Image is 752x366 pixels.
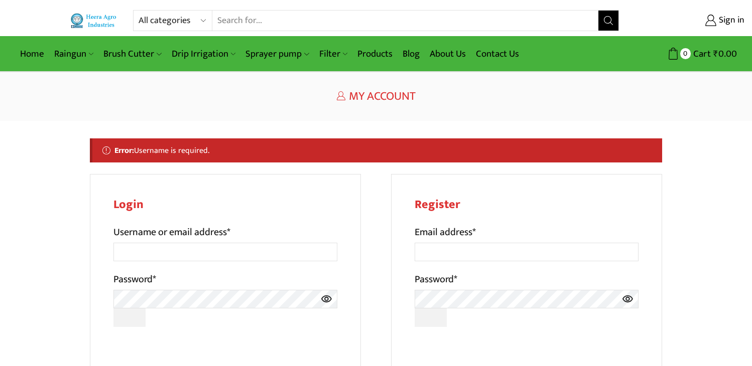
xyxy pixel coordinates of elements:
[212,11,598,31] input: Search for...
[113,198,337,212] h2: Login
[314,42,352,66] a: Filter
[15,42,49,66] a: Home
[113,224,230,240] label: Username or email address
[98,42,166,66] a: Brush Cutter
[240,42,314,66] a: Sprayer pump
[680,48,691,59] span: 0
[629,45,737,63] a: 0 Cart ₹0.00
[598,11,618,31] button: Search button
[415,198,639,212] h2: Register
[713,46,737,62] bdi: 0.00
[716,14,744,27] span: Sign in
[415,271,457,287] label: Password
[114,144,134,157] strong: Error:
[398,42,425,66] a: Blog
[713,46,718,62] span: ₹
[113,271,156,287] label: Password
[415,224,476,240] label: Email address
[425,42,471,66] a: About Us
[167,42,240,66] a: Drip Irrigation
[691,47,711,61] span: Cart
[352,42,398,66] a: Products
[113,308,146,327] button: Show password
[634,12,744,30] a: Sign in
[415,308,447,327] button: Show password
[114,145,653,156] li: Username is required.
[349,86,416,106] span: My Account
[49,42,98,66] a: Raingun
[471,42,524,66] a: Contact Us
